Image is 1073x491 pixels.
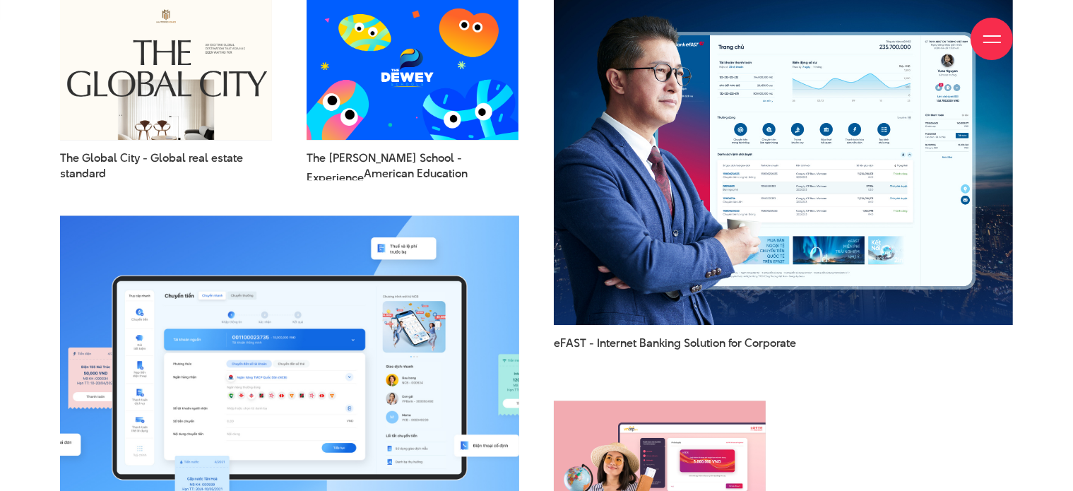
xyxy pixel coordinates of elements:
[589,335,594,351] span: -
[60,150,272,180] a: The Global City - Global real estatestandard
[307,150,518,180] span: The [PERSON_NAME] School - Experience
[639,335,681,351] span: Banking
[728,335,742,351] span: for
[745,335,796,351] span: Corporate
[684,335,725,351] span: Solution
[307,150,518,180] a: The [PERSON_NAME] School - ExperienceAmerican Education
[554,336,1013,365] a: eFAST - Internet Banking Solution for Corporate
[554,335,586,351] span: eFAST
[597,335,636,351] span: Internet
[60,166,106,182] span: standard
[60,150,272,180] span: The Global City - Global real estate
[364,166,468,182] span: American Education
